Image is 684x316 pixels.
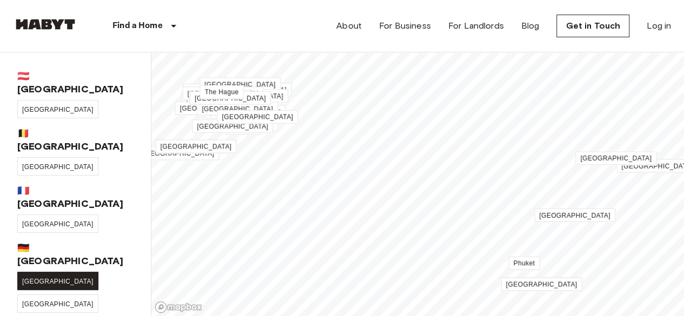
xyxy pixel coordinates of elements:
[521,19,540,32] a: Blog
[207,91,288,102] div: Map marker
[212,92,283,100] span: [GEOGRAPHIC_DATA]
[226,123,261,134] div: Map marker
[182,86,263,100] a: [GEOGRAPHIC_DATA]
[222,113,293,121] span: [GEOGRAPHIC_DATA]
[190,91,271,105] a: [GEOGRAPHIC_DATA]
[17,157,98,176] a: [GEOGRAPHIC_DATA]
[508,258,540,269] div: Map marker
[192,119,273,133] a: [GEOGRAPHIC_DATA]
[17,294,98,313] a: [GEOGRAPHIC_DATA]
[180,105,251,112] span: [GEOGRAPHIC_DATA]
[197,119,278,131] div: Map marker
[22,163,94,171] span: [GEOGRAPHIC_DATA]
[513,259,535,267] span: Phuket
[138,149,219,160] div: Map marker
[190,93,271,104] div: Map marker
[138,147,219,160] a: [GEOGRAPHIC_DATA]
[22,278,94,285] span: [GEOGRAPHIC_DATA]
[197,104,278,115] div: Map marker
[17,214,98,233] a: [GEOGRAPHIC_DATA]
[534,210,615,221] div: Map marker
[379,19,431,32] a: For Business
[181,93,262,104] div: Map marker
[647,19,671,32] a: Log in
[13,19,78,30] img: Habyt
[215,86,287,93] span: [GEOGRAPHIC_DATA]
[226,121,261,135] a: Modena
[556,15,629,37] a: Get in Touch
[200,79,281,90] div: Map marker
[17,127,134,153] span: 🇧🇪 [GEOGRAPHIC_DATA]
[217,112,298,123] div: Map marker
[183,85,264,97] div: Map marker
[200,77,281,91] a: [GEOGRAPHIC_DATA]
[175,102,256,115] a: [GEOGRAPHIC_DATA]
[202,105,273,113] span: [GEOGRAPHIC_DATA]
[192,121,273,132] div: Map marker
[112,19,163,32] p: Find a Home
[197,118,278,131] a: [GEOGRAPHIC_DATA]
[197,102,278,116] a: [GEOGRAPHIC_DATA]
[204,106,285,118] div: Map marker
[22,220,94,228] span: [GEOGRAPHIC_DATA]
[207,89,288,103] a: [GEOGRAPHIC_DATA]
[210,83,291,96] a: [GEOGRAPHIC_DATA]
[181,91,262,105] a: [GEOGRAPHIC_DATA]
[155,301,202,313] a: Mapbox logo
[204,80,276,88] span: [GEOGRAPHIC_DATA]
[336,19,362,32] a: About
[197,123,268,130] span: [GEOGRAPHIC_DATA]
[195,95,266,102] span: [GEOGRAPHIC_DATA]
[501,279,582,291] div: Map marker
[209,108,281,116] span: [GEOGRAPHIC_DATA]
[580,154,652,162] span: [GEOGRAPHIC_DATA]
[187,90,258,97] span: [GEOGRAPHIC_DATA]
[200,87,244,98] div: Map marker
[508,256,540,270] a: Phuket
[17,272,98,290] a: [GEOGRAPHIC_DATA]
[539,212,610,219] span: [GEOGRAPHIC_DATA]
[501,278,582,291] a: [GEOGRAPHIC_DATA]
[156,142,237,153] div: Map marker
[204,105,285,118] a: [GEOGRAPHIC_DATA]
[17,70,134,96] span: 🇦🇹 [GEOGRAPHIC_DATA]
[143,150,214,158] span: [GEOGRAPHIC_DATA]
[17,241,134,267] span: 🇩🇪 [GEOGRAPHIC_DATA]
[183,84,264,97] a: [GEOGRAPHIC_DATA]
[17,100,98,118] a: [GEOGRAPHIC_DATA]
[210,84,291,96] div: Map marker
[17,184,134,210] span: 🇫🇷 [GEOGRAPHIC_DATA]
[161,143,232,151] span: [GEOGRAPHIC_DATA]
[534,209,615,222] a: [GEOGRAPHIC_DATA]
[156,140,237,153] a: [GEOGRAPHIC_DATA]
[217,110,298,124] a: [GEOGRAPHIC_DATA]
[22,300,94,308] span: [GEOGRAPHIC_DATA]
[575,151,656,165] a: [GEOGRAPHIC_DATA]
[575,153,656,164] div: Map marker
[448,19,504,32] a: For Landlords
[200,85,244,99] a: The Hague
[506,281,577,288] span: [GEOGRAPHIC_DATA]
[182,88,263,99] div: Map marker
[205,89,239,96] span: The Hague
[175,103,256,115] div: Map marker
[22,106,94,113] span: [GEOGRAPHIC_DATA]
